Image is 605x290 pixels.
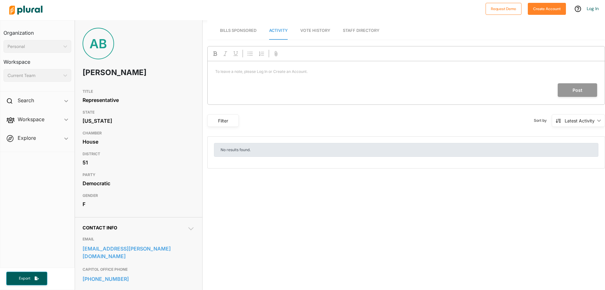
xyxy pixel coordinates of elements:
a: Create Account [528,5,566,12]
h3: TITLE [83,88,195,95]
div: 51 [83,158,195,167]
button: Post [558,83,597,97]
div: [US_STATE] [83,116,195,126]
a: Staff Directory [343,22,379,40]
button: Export [6,272,47,285]
button: Request Demo [486,3,521,15]
span: Bills Sponsored [220,28,256,33]
a: [EMAIL_ADDRESS][PERSON_NAME][DOMAIN_NAME] [83,244,195,261]
a: Request Demo [486,5,521,12]
button: Create Account [528,3,566,15]
h1: [PERSON_NAME] [83,63,150,82]
span: Export [14,276,35,281]
div: Personal [8,43,61,50]
a: Vote History [300,22,330,40]
span: Activity [269,28,288,33]
span: Sort by [534,118,552,123]
h3: STATE [83,109,195,116]
h3: Workspace [3,53,71,67]
div: Democratic [83,179,195,188]
h3: CAPITOL OFFICE PHONE [83,266,195,273]
div: Representative [83,95,195,105]
h3: EMAIL [83,235,195,243]
span: Vote History [300,28,330,33]
div: Filter [211,117,235,124]
h3: DISTRICT [83,150,195,158]
a: Activity [269,22,288,40]
a: Bills Sponsored [220,22,256,40]
h3: CHAMBER [83,129,195,137]
div: House [83,137,195,146]
a: [PHONE_NUMBER] [83,274,195,284]
h3: GENDER [83,192,195,199]
h3: PARTY [83,171,195,179]
div: Latest Activity [565,117,595,124]
a: Log In [587,6,599,11]
div: Current Team [8,72,61,79]
h3: Organization [3,24,71,38]
span: Contact Info [83,225,117,230]
div: No results found. [214,143,598,157]
div: AB [83,28,114,59]
div: F [83,199,195,209]
h2: Search [18,97,34,104]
